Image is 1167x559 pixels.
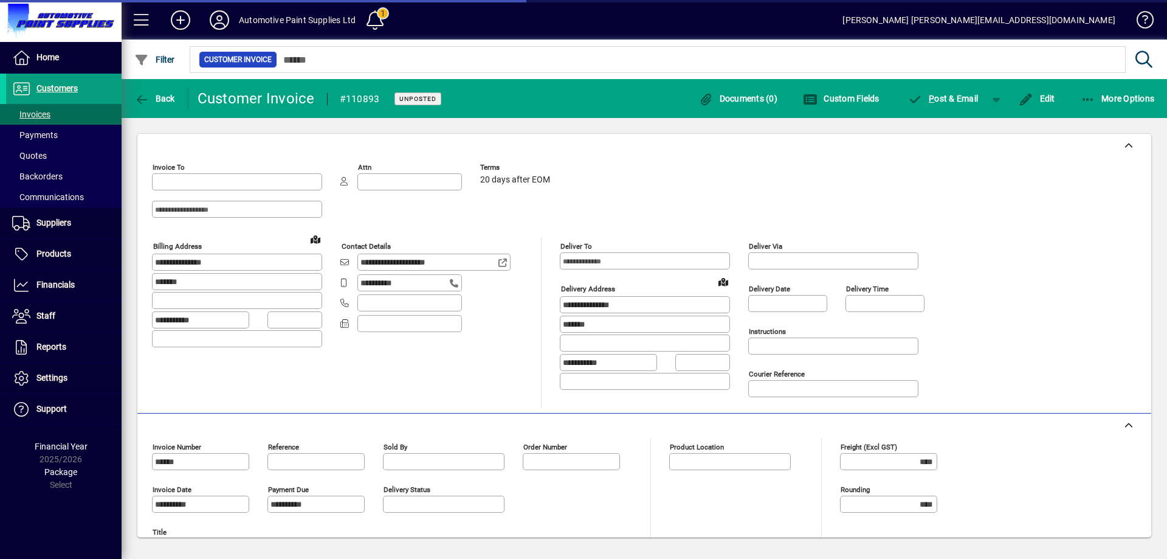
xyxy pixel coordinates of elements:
span: Financial Year [35,442,88,451]
mat-label: Deliver To [560,242,592,251]
span: Reports [36,342,66,352]
mat-label: Sold by [384,443,407,451]
button: Documents (0) [695,88,780,109]
span: Customers [36,83,78,93]
mat-label: Invoice To [153,163,185,172]
mat-label: Instructions [749,327,786,336]
a: Payments [6,125,122,145]
a: Support [6,394,122,425]
div: [PERSON_NAME] [PERSON_NAME][EMAIL_ADDRESS][DOMAIN_NAME] [842,10,1115,30]
button: More Options [1078,88,1158,109]
span: Terms [480,164,553,172]
span: Invoices [12,109,50,119]
a: Backorders [6,166,122,187]
mat-label: Order number [523,443,567,451]
mat-label: Invoice date [153,485,191,494]
span: P [929,94,934,103]
span: Home [36,52,59,62]
button: Edit [1016,88,1058,109]
span: Filter [134,55,175,64]
mat-label: Rounding [841,485,870,494]
span: Settings [36,373,67,383]
span: Customer Invoice [204,54,272,66]
app-page-header-button: Back [122,88,188,109]
span: Communications [12,192,84,202]
span: More Options [1081,94,1155,103]
button: Back [131,88,178,109]
span: Support [36,404,67,414]
mat-label: Freight (excl GST) [841,443,897,451]
mat-label: Invoice number [153,443,201,451]
button: Custom Fields [800,88,883,109]
a: Invoices [6,104,122,125]
mat-label: Reference [268,443,299,451]
span: Back [134,94,175,103]
button: Profile [200,9,239,31]
mat-label: Delivery status [384,485,430,494]
span: Package [44,467,77,477]
mat-label: Product location [670,443,724,451]
button: Add [161,9,200,31]
span: Edit [1019,94,1055,103]
div: Customer Invoice [198,89,315,108]
mat-label: Title [153,528,167,536]
a: Quotes [6,145,122,166]
a: Home [6,43,122,73]
a: Suppliers [6,208,122,238]
span: Custom Fields [803,94,880,103]
span: Quotes [12,151,47,161]
a: View on map [306,229,325,249]
a: Settings [6,363,122,394]
mat-label: Payment due [268,485,309,494]
button: Post & Email [902,88,985,109]
span: Payments [12,130,58,140]
a: Communications [6,187,122,207]
a: View on map [714,272,733,291]
a: Products [6,239,122,269]
span: Backorders [12,172,63,181]
button: Filter [131,49,178,71]
mat-label: Delivery time [846,285,889,293]
mat-label: Attn [358,163,371,172]
span: Staff [36,311,55,321]
span: Suppliers [36,218,71,227]
span: Documents (0) [698,94,777,103]
span: Unposted [399,95,436,103]
div: #110893 [340,89,380,109]
mat-label: Courier Reference [749,370,805,378]
span: ost & Email [908,94,979,103]
a: Staff [6,301,122,332]
div: Automotive Paint Supplies Ltd [239,10,356,30]
span: Financials [36,280,75,290]
a: Knowledge Base [1127,2,1152,42]
span: 20 days after EOM [480,175,550,185]
span: Products [36,249,71,259]
mat-label: Delivery date [749,285,790,293]
mat-label: Deliver via [749,242,782,251]
a: Financials [6,270,122,300]
a: Reports [6,332,122,363]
